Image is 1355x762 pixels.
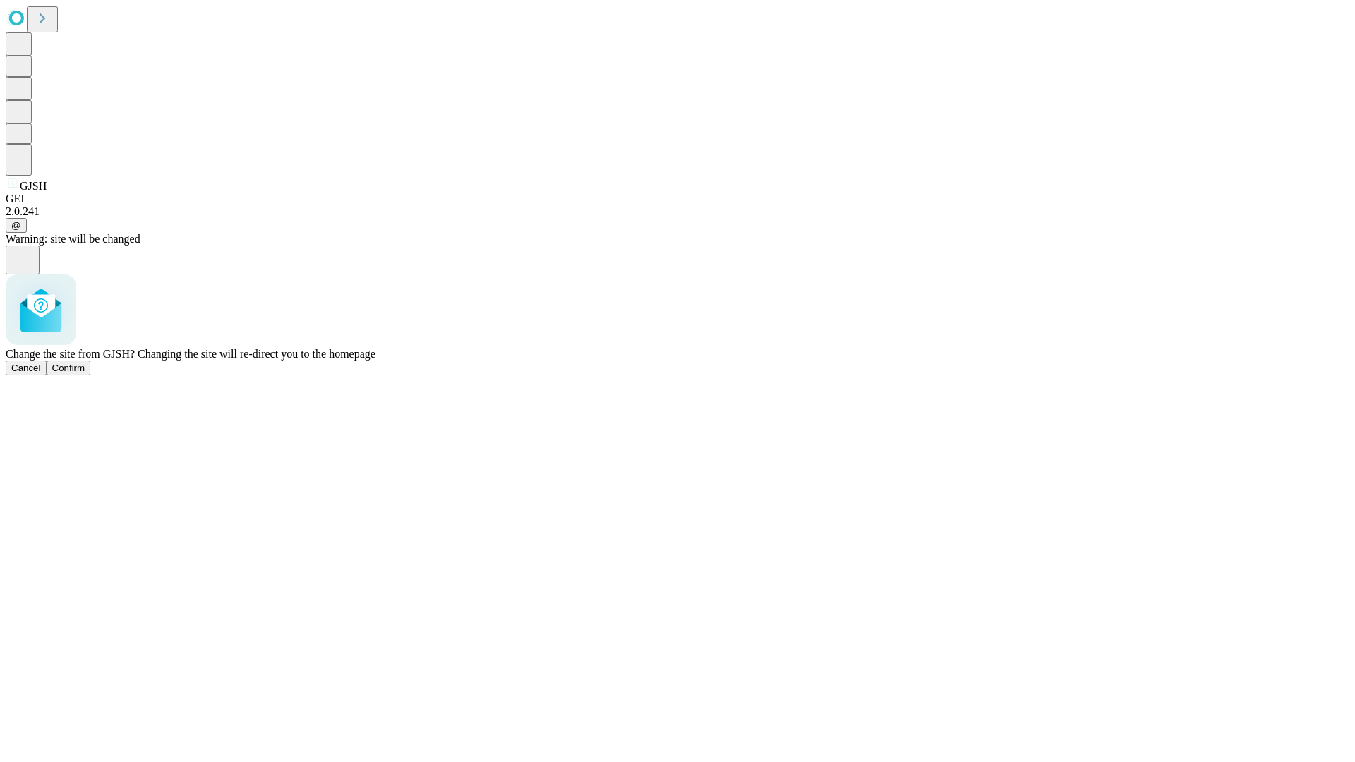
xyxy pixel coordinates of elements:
div: Change the site from GJSH? Changing the site will re-direct you to the homepage [6,348,1349,361]
div: Warning: site will be changed [6,233,1349,246]
span: Confirm [52,363,85,373]
button: Confirm [47,361,91,375]
span: Cancel [11,363,41,373]
button: Cancel [6,361,47,375]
